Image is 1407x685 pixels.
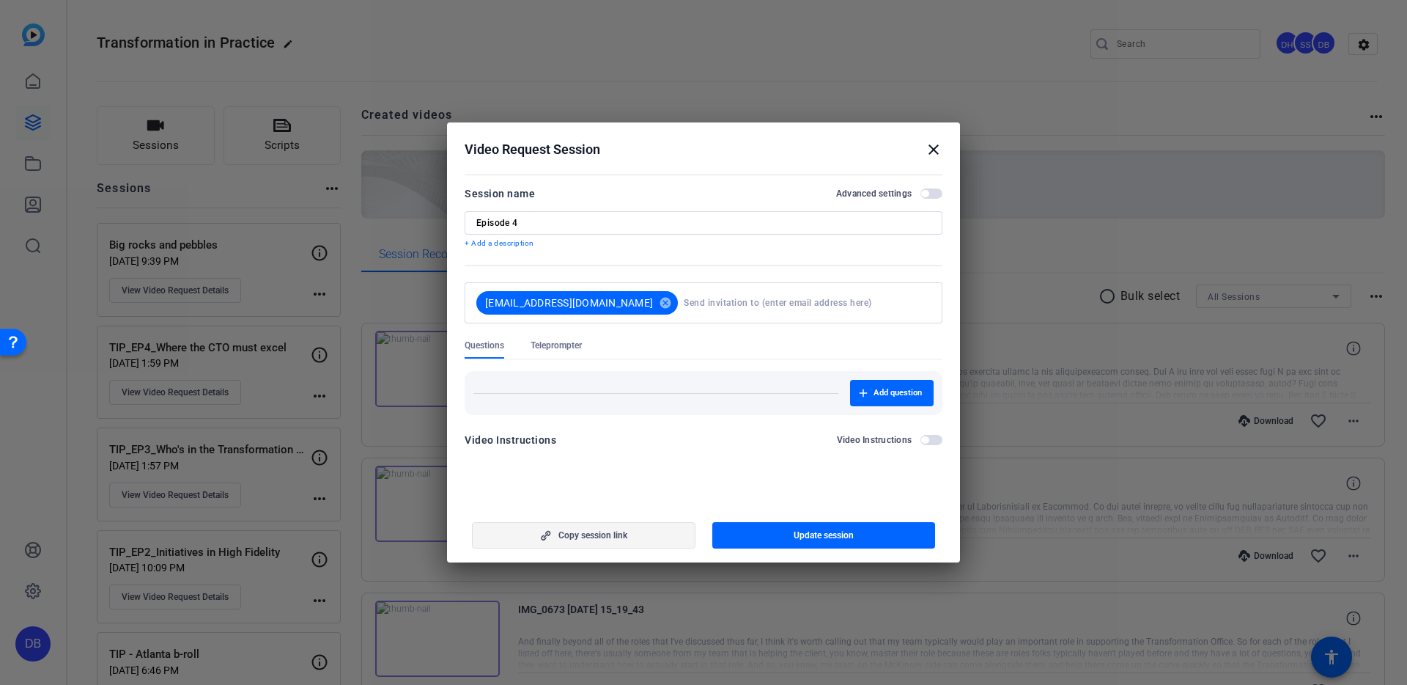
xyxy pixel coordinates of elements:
[476,217,931,229] input: Enter Session Name
[485,296,653,310] span: [EMAIL_ADDRESS][DOMAIN_NAME]
[558,530,627,541] span: Copy session link
[472,522,695,549] button: Copy session link
[465,238,942,249] p: + Add a description
[925,141,942,158] mat-icon: close
[531,340,582,351] span: Teleprompter
[874,387,922,399] span: Add question
[836,188,912,199] h2: Advanced settings
[794,530,854,541] span: Update session
[684,288,925,318] input: Send invitation to (enter email address here)
[850,380,934,406] button: Add question
[465,340,504,351] span: Questions
[465,141,942,158] div: Video Request Session
[653,296,678,309] mat-icon: cancel
[465,431,556,449] div: Video Instructions
[712,522,936,549] button: Update session
[837,434,912,446] h2: Video Instructions
[465,185,535,202] div: Session name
